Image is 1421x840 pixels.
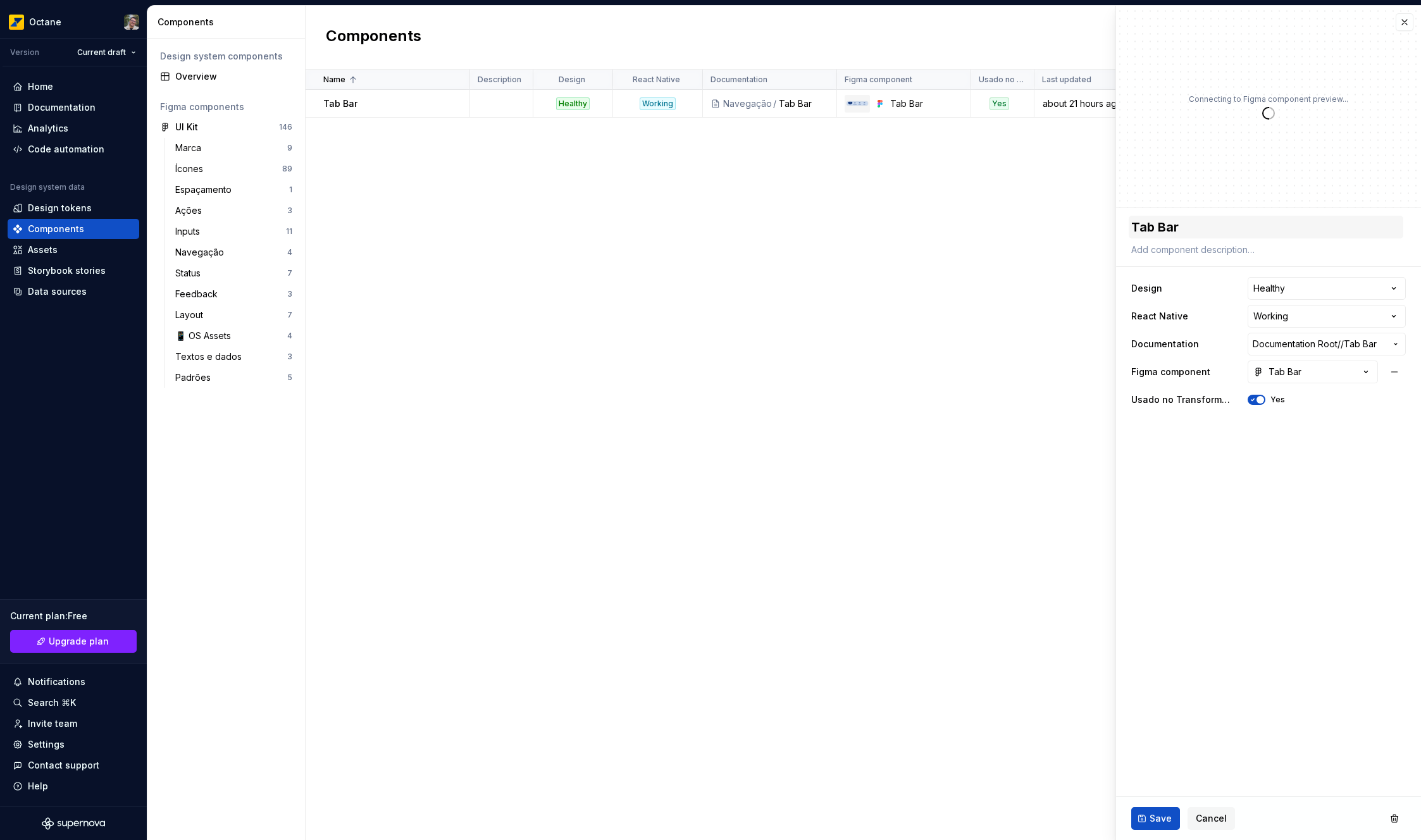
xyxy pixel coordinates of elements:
[28,285,87,298] div: Data sources
[28,676,85,688] div: Notifications
[8,755,139,775] button: Contact support
[175,246,229,259] div: Navegação
[160,50,292,63] div: Design system components
[175,70,292,83] div: Overview
[170,201,297,221] a: Ações3
[640,97,676,110] div: Working
[28,264,106,277] div: Storybook stories
[160,101,292,113] div: Figma components
[9,15,24,30] img: e8093afa-4b23-4413-bf51-00cde92dbd3f.png
[170,159,297,179] a: Ícones89
[287,352,292,362] div: 3
[979,75,1024,85] p: Usado no Transforma KMV
[10,47,39,58] div: Version
[170,242,297,262] a: Navegação4
[8,734,139,755] a: Settings
[1131,282,1162,295] label: Design
[28,717,77,730] div: Invite team
[170,221,297,242] a: Inputs11
[279,122,292,132] div: 146
[10,630,137,653] a: Upgrade plan
[170,347,297,367] a: Textos e dados3
[170,305,297,325] a: Layout7
[287,206,292,216] div: 3
[1344,338,1377,350] span: Tab Bar
[1131,310,1188,323] label: React Native
[287,247,292,257] div: 4
[1131,393,1232,406] label: Usado no Transforma KMV
[42,817,105,830] a: Supernova Logo
[77,47,126,58] span: Current draft
[326,26,421,49] h2: Components
[8,198,139,218] a: Design tokens
[170,180,297,200] a: Espaçamento1
[8,97,139,118] a: Documentation
[1341,338,1344,350] span: /
[1196,812,1227,825] span: Cancel
[633,75,680,85] p: React Native
[8,281,139,302] a: Data sources
[170,138,297,158] a: Marca9
[1131,366,1210,378] label: Figma component
[28,780,48,793] div: Help
[175,267,206,280] div: Status
[1035,97,1167,110] div: about 21 hours ago
[8,219,139,239] a: Components
[175,142,206,154] div: Marca
[287,373,292,383] div: 5
[155,117,297,137] a: UI Kit146
[1253,338,1341,350] span: Documentation Root /
[10,610,137,622] div: Current plan : Free
[710,75,767,85] p: Documentation
[1131,807,1180,830] button: Save
[170,284,297,304] a: Feedback3
[28,696,76,709] div: Search ⌘K
[28,202,92,214] div: Design tokens
[155,66,297,87] a: Overview
[559,75,585,85] p: Design
[8,261,139,281] a: Storybook stories
[29,16,61,28] div: Octane
[287,310,292,320] div: 7
[175,121,198,133] div: UI Kit
[282,164,292,174] div: 89
[10,182,85,192] div: Design system data
[8,118,139,139] a: Analytics
[158,16,300,28] div: Components
[175,350,247,363] div: Textos e dados
[1270,395,1285,405] label: Yes
[323,97,357,110] p: Tab Bar
[890,97,963,110] div: Tab Bar
[287,331,292,341] div: 4
[175,288,223,300] div: Feedback
[287,268,292,278] div: 7
[175,225,205,238] div: Inputs
[8,776,139,796] button: Help
[28,759,99,772] div: Contact support
[8,693,139,713] button: Search ⌘K
[28,80,53,93] div: Home
[175,183,237,196] div: Espaçamento
[1129,216,1403,238] textarea: Tab Bar
[175,204,207,217] div: Ações
[556,97,590,110] div: Healthy
[287,143,292,153] div: 9
[8,77,139,97] a: Home
[289,185,292,195] div: 1
[8,672,139,692] button: Notifications
[8,240,139,260] a: Assets
[287,289,292,299] div: 3
[170,326,297,346] a: 📱 OS Assets4
[175,309,208,321] div: Layout
[28,244,58,256] div: Assets
[28,122,68,135] div: Analytics
[772,97,779,110] div: /
[28,223,84,235] div: Components
[1042,75,1091,85] p: Last updated
[170,367,297,388] a: Padrões5
[846,101,869,106] img: Tab Bar
[478,75,521,85] p: Description
[1248,361,1378,383] button: Tab Bar
[1131,338,1199,350] label: Documentation
[170,263,297,283] a: Status7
